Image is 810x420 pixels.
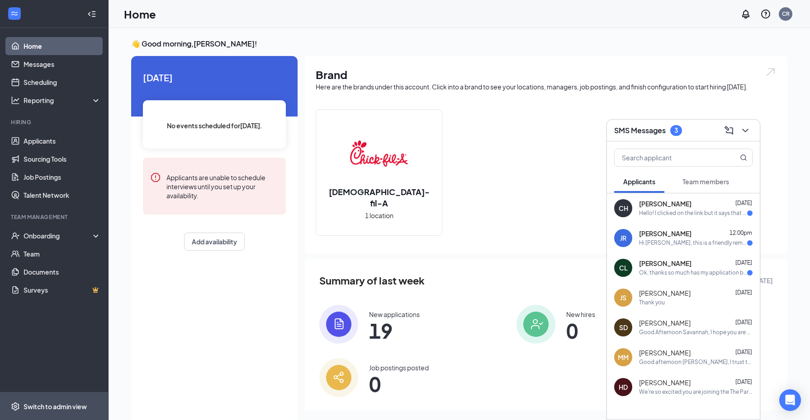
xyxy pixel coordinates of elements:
[735,349,752,356] span: [DATE]
[24,132,101,150] a: Applicants
[639,329,753,336] div: Good Afternoon Savannah, I hope you are doing well. I wanted to follow up in case you did not see...
[639,289,691,298] span: [PERSON_NAME]
[740,154,747,161] svg: MagnifyingGlass
[316,67,777,82] h1: Brand
[735,200,752,207] span: [DATE]
[738,123,753,138] button: ChevronDown
[369,363,429,372] div: Job postings posted
[24,186,101,204] a: Talent Network
[639,349,691,358] span: [PERSON_NAME]
[369,310,420,319] div: New applications
[10,9,19,18] svg: WorkstreamLogo
[87,9,96,19] svg: Collapse
[639,269,747,277] div: Ok, thanks so much has my application been reviewed?
[639,259,692,268] span: [PERSON_NAME]
[24,168,101,186] a: Job Postings
[319,273,425,289] span: Summary of last week
[614,126,666,135] h3: SMS Messages
[167,121,262,131] span: No events scheduled for [DATE] .
[618,353,629,362] div: MM
[516,305,555,344] img: icon
[131,39,787,49] h3: 👋 Good morning, [PERSON_NAME] !
[11,118,99,126] div: Hiring
[11,231,20,240] svg: UserCheck
[639,388,753,396] div: We're so excited you are joining the The Parks at [GEOGRAPHIC_DATA][DEMOGRAPHIC_DATA]-fil-Ateam !...
[740,9,751,19] svg: Notifications
[619,323,628,332] div: SD
[24,37,101,55] a: Home
[566,322,595,339] span: 0
[350,125,408,182] img: Chick-fil-A
[735,379,752,386] span: [DATE]
[619,204,628,213] div: CH
[24,231,93,240] div: Onboarding
[11,96,20,105] svg: Analysis
[760,9,771,19] svg: QuestionInfo
[639,200,692,209] span: [PERSON_NAME]
[24,96,101,105] div: Reporting
[566,310,595,319] div: New hires
[24,55,101,73] a: Messages
[11,402,20,411] svg: Settings
[735,319,752,326] span: [DATE]
[639,378,691,387] span: [PERSON_NAME]
[639,299,665,307] div: Thank you
[619,263,628,272] div: CL
[639,229,692,238] span: [PERSON_NAME]
[620,233,626,243] div: JR
[674,126,678,134] div: 3
[682,177,729,186] span: Team members
[779,389,801,411] div: Open Intercom Messenger
[316,82,777,91] div: Here are the brands under this account. Click into a brand to see your locations, managers, job p...
[765,67,777,77] img: open.6027fd2a22e1237b5b06.svg
[24,150,101,168] a: Sourcing Tools
[124,6,156,22] h1: Home
[623,177,655,186] span: Applicants
[722,123,736,138] button: ComposeMessage
[24,281,101,299] a: SurveysCrown
[619,383,628,392] div: HD
[143,70,286,84] span: [DATE]
[782,10,790,18] div: CR
[24,73,101,91] a: Scheduling
[316,186,442,209] h2: [DEMOGRAPHIC_DATA]-fil-A
[735,260,752,266] span: [DATE]
[740,125,751,136] svg: ChevronDown
[724,125,734,136] svg: ComposeMessage
[735,289,752,296] span: [DATE]
[615,149,722,166] input: Search applicant
[24,263,101,281] a: Documents
[639,319,691,328] span: [PERSON_NAME]
[184,233,245,251] button: Add availability
[639,359,753,366] div: Good afternoon [PERSON_NAME], I trust this message finds you well. I'm writing to inform you that...
[150,172,161,183] svg: Error
[166,172,279,200] div: Applicants are unable to schedule interviews until you set up your availability.
[11,213,99,221] div: Team Management
[639,210,747,217] div: Hello! I clicked on the link but it says that it will an "OnSite" interview instead of the Phone ...
[369,322,420,339] span: 19
[369,376,429,392] span: 0
[639,239,747,247] div: Hi [PERSON_NAME], this is a friendly reminder. Your interview with [DEMOGRAPHIC_DATA]-fil-A for T...
[319,305,358,344] img: icon
[24,245,101,263] a: Team
[24,402,87,411] div: Switch to admin view
[620,293,626,302] div: JS
[319,358,358,397] img: icon
[729,230,752,237] span: 12:00pm
[365,210,393,220] span: 1 location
